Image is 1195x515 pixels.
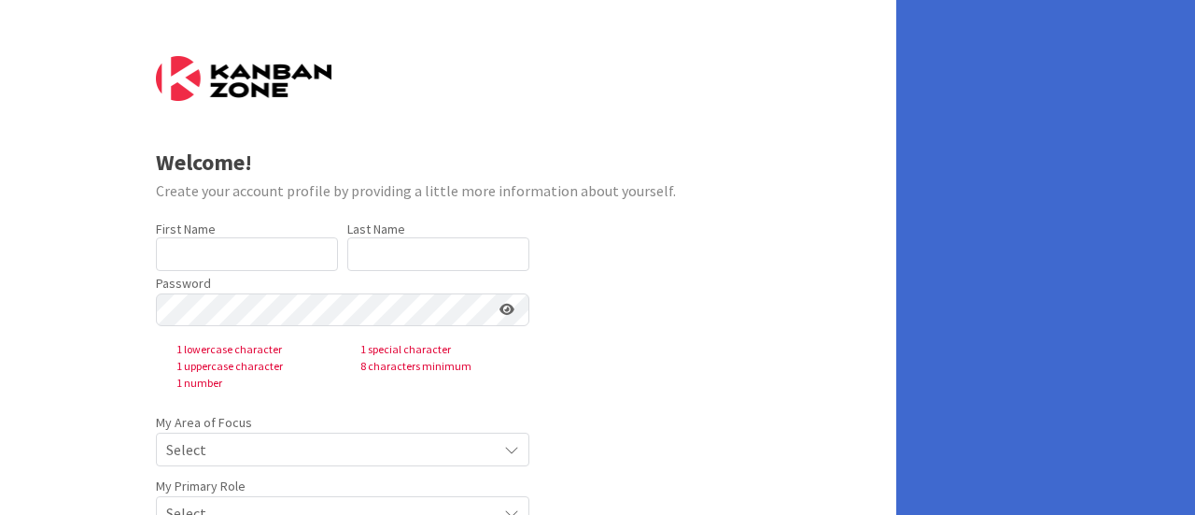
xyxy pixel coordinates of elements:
span: 1 special character [345,341,529,358]
div: Create your account profile by providing a little more information about yourself. [156,179,741,202]
label: Last Name [347,221,405,237]
div: Welcome! [156,146,741,179]
label: First Name [156,221,216,237]
label: My Area of Focus [156,413,252,433]
span: 1 uppercase character [162,358,345,375]
span: 8 characters minimum [345,358,529,375]
span: 1 number [162,375,345,392]
span: 1 lowercase character [162,341,345,358]
img: Kanban Zone [156,56,331,101]
span: Select [166,436,487,463]
label: Password [156,274,211,293]
label: My Primary Role [156,477,246,496]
